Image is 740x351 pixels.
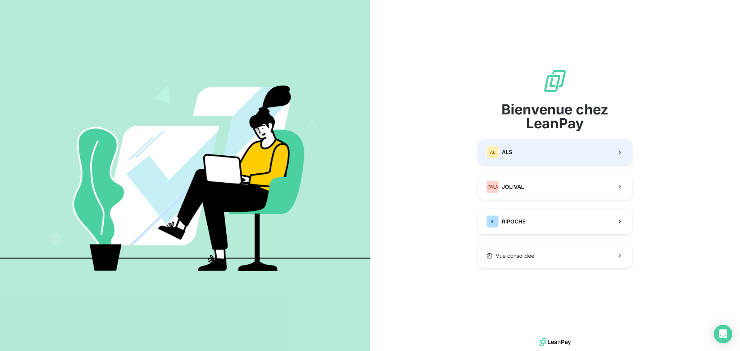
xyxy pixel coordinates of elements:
span: Vue consolidée [496,252,534,260]
span: ALS [502,148,512,156]
button: [PERSON_NAME]JOLIVAL [478,174,632,200]
img: logo sigle [543,69,567,93]
button: Vue consolidée [478,244,632,268]
button: RIRIPOCHE [478,209,632,234]
span: Bienvenue chez LeanPay [478,102,632,130]
span: RIPOCHE [502,218,526,225]
button: ALALS [478,139,632,165]
div: Open Intercom Messenger [714,325,732,343]
div: [PERSON_NAME] [486,181,499,193]
div: AL [486,146,499,158]
div: RI [486,215,499,228]
img: logo [539,336,571,348]
span: JOLIVAL [502,183,524,191]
